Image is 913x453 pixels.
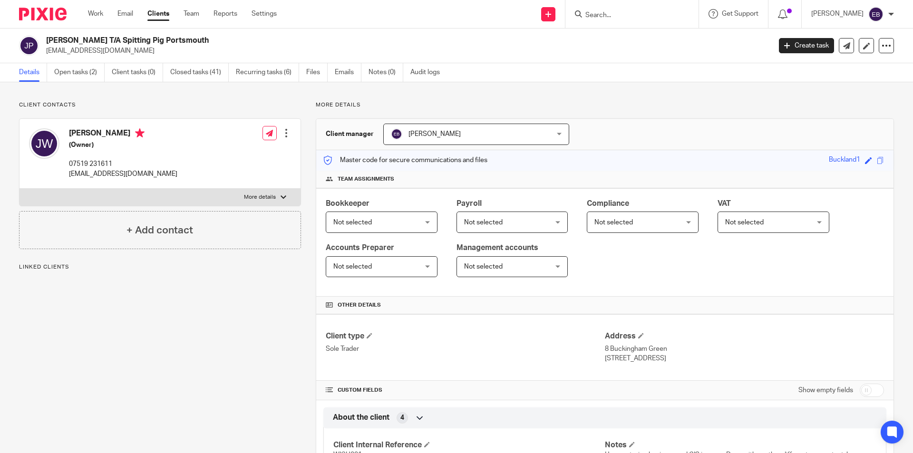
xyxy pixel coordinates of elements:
img: svg%3E [19,36,39,56]
p: Sole Trader [326,344,605,354]
span: Payroll [456,200,482,207]
p: Linked clients [19,263,301,271]
div: Buckland1 [829,155,860,166]
label: Show empty fields [798,386,853,395]
h4: CUSTOM FIELDS [326,386,605,394]
p: More details [316,101,894,109]
p: [EMAIL_ADDRESS][DOMAIN_NAME] [69,169,177,179]
span: Team assignments [338,175,394,183]
h4: Client Internal Reference [333,440,605,450]
p: More details [244,193,276,201]
span: Not selected [464,263,503,270]
span: About the client [333,413,389,423]
a: Client tasks (0) [112,63,163,82]
a: Create task [779,38,834,53]
span: Not selected [594,219,633,226]
span: Management accounts [456,244,538,251]
a: Email [117,9,133,19]
span: VAT [718,200,731,207]
h3: Client manager [326,129,374,139]
span: Compliance [587,200,629,207]
a: Clients [147,9,169,19]
i: Primary [135,128,145,138]
span: Not selected [333,263,372,270]
a: Team [184,9,199,19]
p: 07519 231611 [69,159,177,169]
p: [PERSON_NAME] [811,9,864,19]
img: svg%3E [868,7,884,22]
a: Emails [335,63,361,82]
h5: (Owner) [69,140,177,150]
span: Get Support [722,10,758,17]
span: [PERSON_NAME] [408,131,461,137]
h4: Address [605,331,884,341]
a: Notes (0) [369,63,403,82]
span: Other details [338,301,381,309]
span: Not selected [464,219,503,226]
a: Recurring tasks (6) [236,63,299,82]
a: Details [19,63,47,82]
a: Work [88,9,103,19]
img: svg%3E [391,128,402,140]
h4: + Add contact [126,223,193,238]
a: Audit logs [410,63,447,82]
p: [STREET_ADDRESS] [605,354,884,363]
span: Not selected [333,219,372,226]
span: 4 [400,413,404,423]
span: Not selected [725,219,764,226]
a: Reports [214,9,237,19]
h4: [PERSON_NAME] [69,128,177,140]
span: Accounts Preparer [326,244,394,251]
p: Master code for secure communications and files [323,155,487,165]
a: Open tasks (2) [54,63,105,82]
span: Bookkeeper [326,200,369,207]
img: Pixie [19,8,67,20]
img: svg%3E [29,128,59,159]
p: 8 Buckingham Green [605,344,884,354]
p: Client contacts [19,101,301,109]
input: Search [584,11,670,20]
h4: Client type [326,331,605,341]
a: Settings [252,9,277,19]
p: [EMAIL_ADDRESS][DOMAIN_NAME] [46,46,765,56]
a: Closed tasks (41) [170,63,229,82]
h2: [PERSON_NAME] T/A Spitting Pig Portsmouth [46,36,621,46]
a: Files [306,63,328,82]
h4: Notes [605,440,876,450]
